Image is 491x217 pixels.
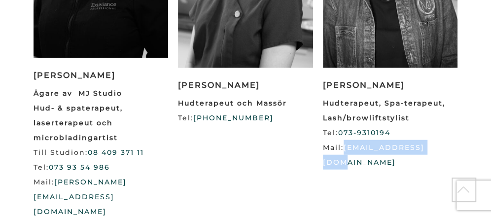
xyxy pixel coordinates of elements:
[34,71,168,80] h3: [PERSON_NAME]
[323,96,457,170] p: Tel: Mail:
[88,148,144,157] a: 08 409 371 11
[338,128,390,137] a: 073-9310194
[193,113,274,122] a: [PHONE_NUMBER]
[323,143,424,167] a: [EMAIL_ADDRESS][DOMAIN_NAME]
[323,99,445,122] strong: Hudterapeut, Spa-terapeut, Lash/browliftstylist
[178,80,313,90] h3: [PERSON_NAME]
[49,163,110,172] a: 073 93 54 986
[34,178,127,216] a: [PERSON_NAME][EMAIL_ADDRESS][DOMAIN_NAME]
[323,80,457,90] h3: [PERSON_NAME]
[178,96,313,125] p: Tel:
[178,99,287,108] strong: Hudterapeut och Massör
[34,89,123,142] strong: Ägare av MJ Studio Hud- & spaterapeut, laserterapeut och microbladingartist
